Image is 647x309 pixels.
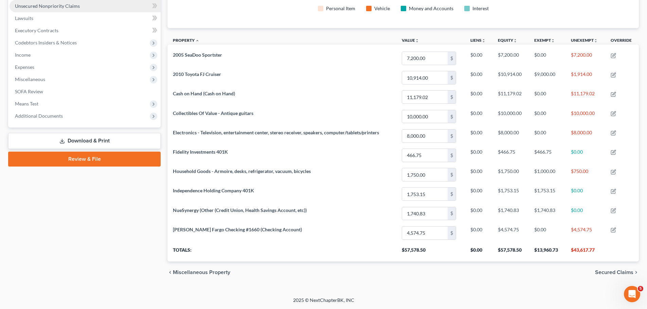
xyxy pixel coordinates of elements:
input: 0.00 [402,227,448,239]
td: $0.00 [565,204,605,223]
input: 0.00 [402,71,448,84]
span: Miscellaneous [15,76,45,82]
td: $11,179.02 [565,88,605,107]
span: Independence Holding Company 401K [173,188,254,193]
span: NueSynergy (Other (Credit Union, Health Savings Account, etc)) [173,207,307,213]
td: $0.00 [465,107,492,126]
div: $ [448,227,456,239]
span: Expenses [15,64,34,70]
div: $ [448,207,456,220]
div: 2025 © NextChapterBK, INC [130,297,517,309]
div: $ [448,149,456,162]
input: 0.00 [402,168,448,181]
i: unfold_more [594,39,598,43]
a: Equityunfold_more [498,38,517,43]
span: 2010 Toyota FJ Cruiser [173,71,221,77]
div: Interest [472,5,489,12]
button: chevron_left Miscellaneous Property [167,270,230,275]
td: $7,200.00 [492,49,529,68]
td: $466.75 [492,146,529,165]
span: Miscellaneous Property [173,270,230,275]
div: $ [448,91,456,103]
div: $ [448,130,456,142]
div: $ [448,110,456,123]
i: unfold_more [551,39,555,43]
div: Vehicle [374,5,390,12]
div: $ [448,71,456,84]
input: 0.00 [402,188,448,200]
td: $0.00 [465,185,492,204]
a: Lawsuits [10,12,161,24]
td: $0.00 [529,88,565,107]
td: $0.00 [565,185,605,204]
a: Liensunfold_more [470,38,486,43]
td: $0.00 [529,223,565,243]
iframe: Intercom live chat [624,286,640,302]
span: SOFA Review [15,89,43,94]
div: $ [448,52,456,65]
button: Secured Claims chevron_right [595,270,639,275]
td: $0.00 [529,49,565,68]
td: $0.00 [565,146,605,165]
input: 0.00 [402,207,448,220]
td: $1,740.83 [492,204,529,223]
td: $1,000.00 [529,165,565,184]
i: chevron_right [633,270,639,275]
a: Download & Print [8,133,161,149]
td: $1,914.00 [565,68,605,88]
a: Exemptunfold_more [534,38,555,43]
span: Household Goods - Armoire, desks, refrigerator, vacuum, bicycles [173,168,311,174]
td: $0.00 [465,204,492,223]
input: 0.00 [402,110,448,123]
td: $1,753.15 [529,185,565,204]
td: $10,914.00 [492,68,529,88]
td: $0.00 [529,107,565,126]
td: $4,574.75 [492,223,529,243]
i: unfold_more [415,39,419,43]
a: Property expand_less [173,38,199,43]
td: $1,750.00 [492,165,529,184]
td: $0.00 [529,126,565,146]
span: Electronics - Television, entertainment center, stereo receiver, speakers, computer/tablets/printers [173,130,379,135]
span: 2005 SeaDoo Sportster [173,52,222,58]
td: $0.00 [465,165,492,184]
td: $0.00 [465,146,492,165]
span: Lawsuits [15,15,33,21]
input: 0.00 [402,149,448,162]
span: Executory Contracts [15,27,58,33]
i: expand_less [195,39,199,43]
th: $57,578.50 [396,243,465,262]
span: [PERSON_NAME] Fargo Checking #1660 (Checking Account) [173,227,302,232]
td: $8,000.00 [565,126,605,146]
td: $11,179.02 [492,88,529,107]
span: 5 [638,286,643,291]
i: unfold_more [513,39,517,43]
td: $7,200.00 [565,49,605,68]
span: Cash on Hand (Cash on Hand) [173,91,235,96]
a: Review & File [8,152,161,167]
td: $4,574.75 [565,223,605,243]
div: Money and Accounts [409,5,453,12]
td: $10,000.00 [565,107,605,126]
i: unfold_more [482,39,486,43]
td: $0.00 [465,88,492,107]
th: $43,617.77 [565,243,605,262]
a: SOFA Review [10,85,161,98]
input: 0.00 [402,91,448,103]
td: $1,753.15 [492,185,529,204]
td: $10,000.00 [492,107,529,126]
td: $1,740.83 [529,204,565,223]
a: Unexemptunfold_more [571,38,598,43]
td: $0.00 [465,223,492,243]
input: 0.00 [402,130,448,142]
td: $0.00 [465,49,492,68]
span: Fidelity Investments 401K [173,149,228,155]
span: Income [15,52,31,58]
th: $57,578.50 [492,243,529,262]
th: Totals: [167,243,396,262]
input: 0.00 [402,52,448,65]
td: $8,000.00 [492,126,529,146]
th: $0.00 [465,243,492,262]
span: Collectibles Of Value - Antique guitars [173,110,253,116]
td: $466.75 [529,146,565,165]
